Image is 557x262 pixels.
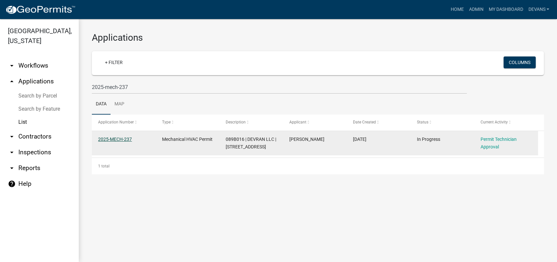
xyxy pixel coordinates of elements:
[92,32,544,43] h3: Applications
[8,180,16,188] i: help
[417,137,440,142] span: In Progress
[347,115,410,130] datatable-header-cell: Date Created
[283,115,347,130] datatable-header-cell: Applicant
[289,120,306,124] span: Applicant
[162,137,212,142] span: Mechanical HVAC Permit
[8,148,16,156] i: arrow_drop_down
[486,3,526,16] a: My Dashboard
[92,94,111,115] a: Data
[8,133,16,141] i: arrow_drop_down
[474,115,538,130] datatable-header-cell: Current Activity
[481,137,517,149] a: Permit Technician Approval
[100,56,128,68] a: + Filter
[92,115,155,130] datatable-header-cell: Application Number
[289,137,324,142] span: Angelo Gary
[504,56,536,68] button: Columns
[92,158,544,174] div: 1 total
[219,115,283,130] datatable-header-cell: Description
[98,120,134,124] span: Application Number
[410,115,474,130] datatable-header-cell: Status
[448,3,466,16] a: Home
[466,3,486,16] a: Admin
[98,137,132,142] a: 2025-MECH-237
[526,3,552,16] a: devans
[92,80,467,94] input: Search for applications
[481,120,508,124] span: Current Activity
[155,115,219,130] datatable-header-cell: Type
[8,164,16,172] i: arrow_drop_down
[353,137,366,142] span: 10/08/2025
[226,137,276,149] span: 089B016 | DEVRAN LLC | 271 Scuffleboro Rd
[162,120,170,124] span: Type
[353,120,376,124] span: Date Created
[8,77,16,85] i: arrow_drop_up
[111,94,128,115] a: Map
[8,62,16,70] i: arrow_drop_down
[417,120,428,124] span: Status
[226,120,246,124] span: Description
